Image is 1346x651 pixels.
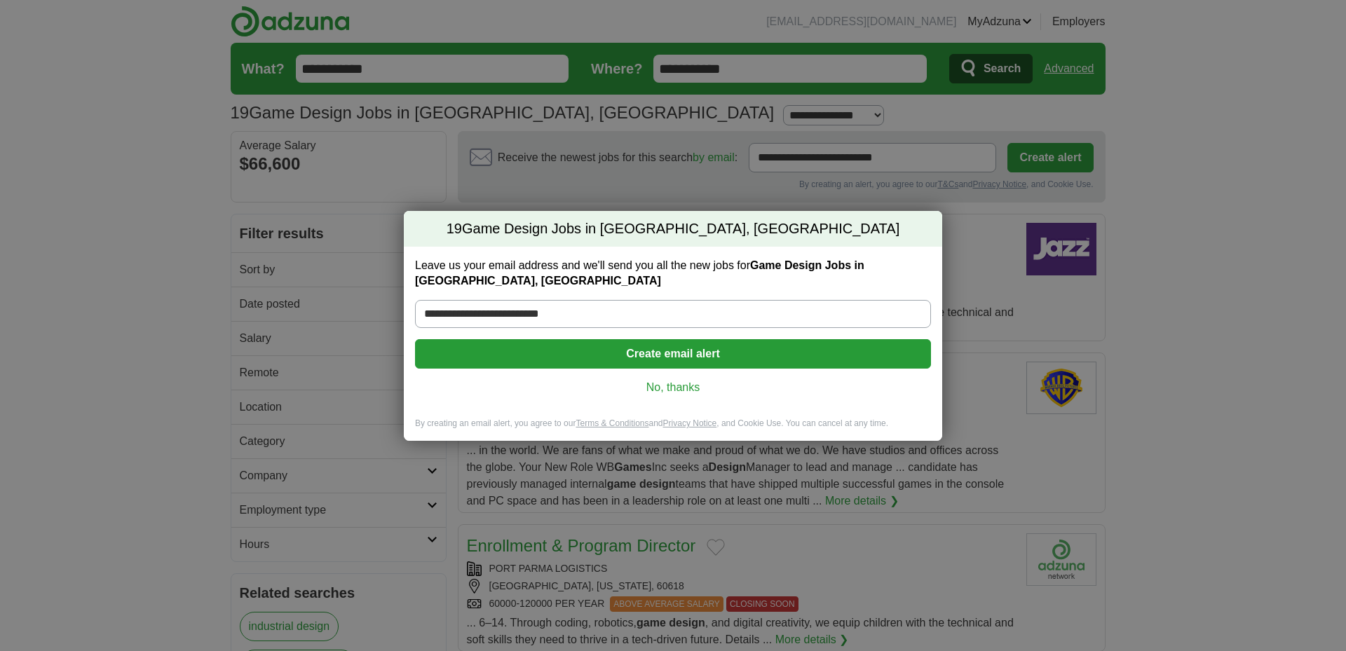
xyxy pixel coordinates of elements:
button: Create email alert [415,339,931,369]
label: Leave us your email address and we'll send you all the new jobs for [415,258,931,289]
span: 19 [447,219,462,239]
a: Terms & Conditions [576,418,648,428]
h2: Game Design Jobs in [GEOGRAPHIC_DATA], [GEOGRAPHIC_DATA] [404,211,942,247]
div: By creating an email alert, you agree to our and , and Cookie Use. You can cancel at any time. [404,418,942,441]
a: No, thanks [426,380,920,395]
a: Privacy Notice [663,418,717,428]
